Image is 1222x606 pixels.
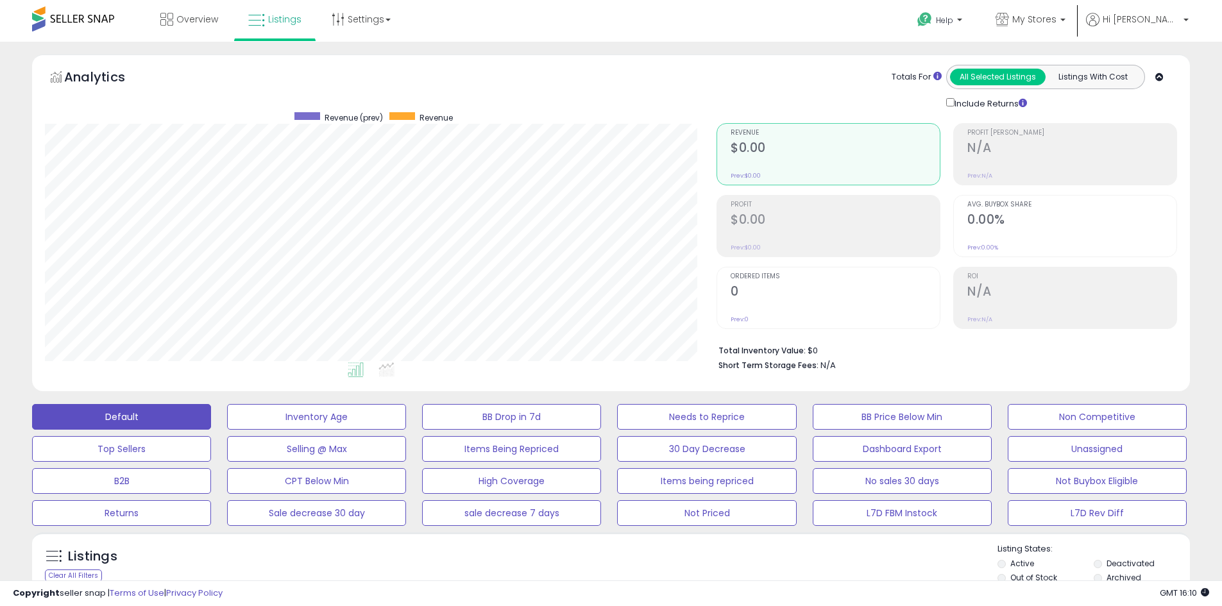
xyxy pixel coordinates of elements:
label: Active [1010,558,1034,569]
div: Clear All Filters [45,569,102,582]
h2: N/A [967,140,1176,158]
div: seller snap | | [13,587,223,600]
button: L7D Rev Diff [1008,500,1187,526]
button: Inventory Age [227,404,406,430]
button: Top Sellers [32,436,211,462]
button: BB Drop in 7d [422,404,601,430]
span: Profit [PERSON_NAME] [967,130,1176,137]
button: L7D FBM Instock [813,500,992,526]
button: B2B [32,468,211,494]
b: Short Term Storage Fees: [718,360,819,371]
button: Unassigned [1008,436,1187,462]
label: Out of Stock [1010,572,1057,583]
button: CPT Below Min [227,468,406,494]
span: Overview [176,13,218,26]
div: Totals For [892,71,942,83]
small: Prev: $0.00 [731,244,761,251]
small: Prev: 0 [731,316,749,323]
span: Help [936,15,953,26]
span: ROI [967,273,1176,280]
h2: $0.00 [731,212,940,230]
h2: 0 [731,284,940,301]
a: Hi [PERSON_NAME] [1086,13,1189,42]
i: Get Help [917,12,933,28]
span: Ordered Items [731,273,940,280]
button: Not Buybox Eligible [1008,468,1187,494]
button: Returns [32,500,211,526]
span: Revenue [420,112,453,123]
div: Include Returns [937,96,1042,110]
span: Hi [PERSON_NAME] [1103,13,1180,26]
span: 2025-08-11 16:10 GMT [1160,587,1209,599]
button: No sales 30 days [813,468,992,494]
a: Help [907,2,975,42]
span: N/A [820,359,836,371]
label: Deactivated [1107,558,1155,569]
label: Archived [1107,572,1141,583]
button: Items Being Repriced [422,436,601,462]
button: All Selected Listings [950,69,1046,85]
button: Selling @ Max [227,436,406,462]
h5: Analytics [64,68,150,89]
button: High Coverage [422,468,601,494]
b: Total Inventory Value: [718,345,806,356]
a: Privacy Policy [166,587,223,599]
span: My Stores [1012,13,1057,26]
small: Prev: N/A [967,172,992,180]
button: sale decrease 7 days [422,500,601,526]
small: Prev: N/A [967,316,992,323]
button: BB Price Below Min [813,404,992,430]
button: Not Priced [617,500,796,526]
a: Terms of Use [110,587,164,599]
span: Listings [268,13,301,26]
span: Profit [731,201,940,208]
button: 30 Day Decrease [617,436,796,462]
button: Sale decrease 30 day [227,500,406,526]
button: Listings With Cost [1045,69,1141,85]
p: Listing States: [997,543,1190,555]
span: Revenue [731,130,940,137]
strong: Copyright [13,587,60,599]
span: Avg. Buybox Share [967,201,1176,208]
button: Non Competitive [1008,404,1187,430]
button: Default [32,404,211,430]
h2: 0.00% [967,212,1176,230]
button: Dashboard Export [813,436,992,462]
li: $0 [718,342,1167,357]
span: Revenue (prev) [325,112,383,123]
button: Needs to Reprice [617,404,796,430]
h2: N/A [967,284,1176,301]
h5: Listings [68,548,117,566]
small: Prev: 0.00% [967,244,998,251]
button: Items being repriced [617,468,796,494]
h2: $0.00 [731,140,940,158]
small: Prev: $0.00 [731,172,761,180]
